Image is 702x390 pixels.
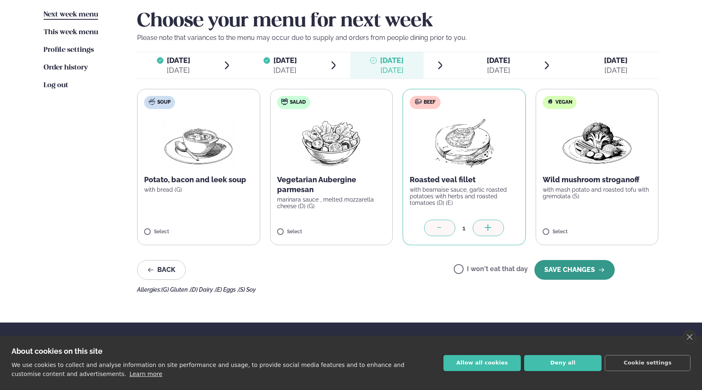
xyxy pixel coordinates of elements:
div: [DATE] [273,65,297,75]
p: Potato, bacon and leek soup [144,175,253,185]
a: close [683,330,696,344]
p: marinara sauce , melted mozzarella cheese (D) (G) [277,196,386,209]
img: Salad.png [295,116,368,168]
img: soup.svg [149,98,155,105]
img: Vegan.svg [547,98,553,105]
div: [DATE] [167,65,190,75]
span: [DATE] [273,56,297,65]
p: Vegetarian Aubergine parmesan [277,175,386,195]
span: (D) Dairy , [190,286,215,293]
p: with bearnaise sauce, garlic roasted potatoes with herbs and roasted tomatoes (D) (E) [410,186,519,206]
span: Order history [44,64,88,71]
span: Vegan [555,99,572,106]
span: (G) Gluten , [161,286,190,293]
img: beef.svg [415,98,422,105]
span: [DATE] [167,56,190,65]
img: Lamb-Meat.png [428,116,501,168]
span: [DATE] [487,56,510,65]
p: We use cookies to collect and analyse information on site performance and usage, to provide socia... [12,362,404,377]
p: Roasted veal fillet [410,175,519,185]
a: Next week menu [44,10,98,20]
div: 1 [455,223,473,233]
span: Soup [157,99,170,106]
img: Vegan.png [561,116,633,168]
span: Profile settings [44,46,94,53]
p: Wild mushroom stroganoff [543,175,652,185]
button: Back [137,260,186,280]
span: Log out [44,82,68,89]
strong: About cookies on this site [12,347,103,355]
p: with mash potato and roasted tofu with gremolata (S) [543,186,652,200]
span: Salad [290,99,306,106]
a: Log out [44,81,68,91]
span: This week menu [44,29,98,36]
button: Deny all [524,355,602,371]
a: Learn more [129,371,162,377]
a: This week menu [44,28,98,37]
button: Allow all cookies [443,355,521,371]
div: [DATE] [380,65,403,75]
div: [DATE] [604,65,627,75]
span: (E) Eggs , [215,286,238,293]
p: Please note that variances to the menu may occur due to supply and orders from people dining prio... [137,33,658,43]
h2: Choose your menu for next week [137,10,658,33]
span: [DATE] [380,56,403,65]
span: Next week menu [44,11,98,18]
div: Allergies: [137,286,658,293]
img: salad.svg [281,98,288,105]
span: Beef [424,99,436,106]
div: [DATE] [487,65,510,75]
p: with bread (G) [144,186,253,193]
button: SAVE CHANGES [534,260,615,280]
a: Profile settings [44,45,94,55]
span: [DATE] [604,56,627,65]
button: Cookie settings [605,355,690,371]
img: Soup.png [162,116,235,168]
span: (S) Soy [238,286,256,293]
a: Order history [44,63,88,73]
